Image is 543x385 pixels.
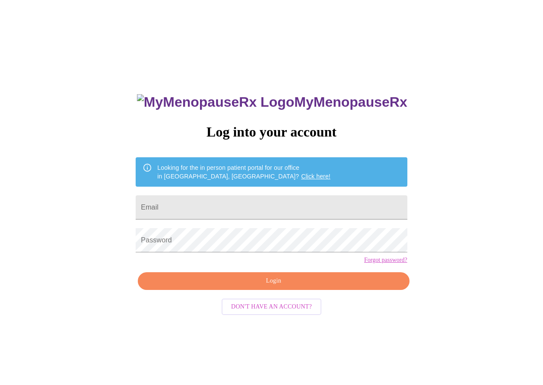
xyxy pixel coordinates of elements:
[157,160,330,184] div: Looking for the in person patient portal for our office in [GEOGRAPHIC_DATA], [GEOGRAPHIC_DATA]?
[138,272,409,290] button: Login
[301,173,330,180] a: Click here!
[148,276,399,286] span: Login
[136,124,407,140] h3: Log into your account
[364,257,407,264] a: Forgot password?
[137,94,407,110] h3: MyMenopauseRx
[219,302,324,310] a: Don't have an account?
[137,94,294,110] img: MyMenopauseRx Logo
[222,299,321,315] button: Don't have an account?
[231,302,312,312] span: Don't have an account?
